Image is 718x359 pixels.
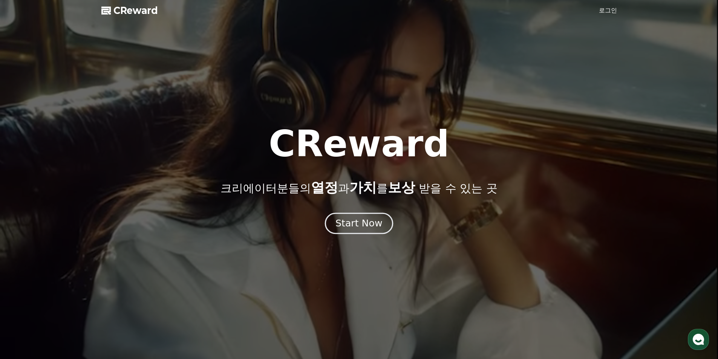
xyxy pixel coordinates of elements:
[113,5,158,17] span: CReward
[69,251,78,257] span: 대화
[311,180,338,195] span: 열정
[388,180,415,195] span: 보상
[220,180,497,195] p: 크리에이터분들의 과 를 받을 수 있는 곳
[101,5,158,17] a: CReward
[97,239,145,258] a: 설정
[50,239,97,258] a: 대화
[269,126,449,162] h1: CReward
[335,217,382,230] div: Start Now
[326,221,392,228] a: Start Now
[24,250,28,256] span: 홈
[2,239,50,258] a: 홈
[349,180,377,195] span: 가치
[599,6,617,15] a: 로그인
[325,212,393,234] button: Start Now
[116,250,126,256] span: 설정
